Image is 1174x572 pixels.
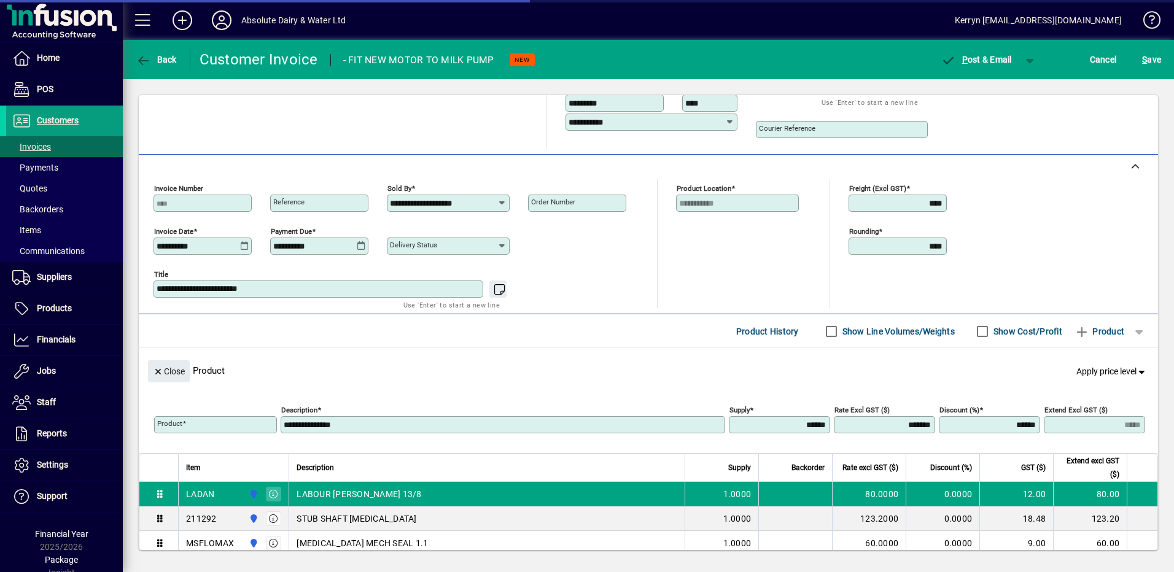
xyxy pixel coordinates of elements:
[729,406,750,414] mat-label: Supply
[6,178,123,199] a: Quotes
[297,488,421,500] span: LABOUR [PERSON_NAME] 13/8
[979,531,1053,555] td: 9.00
[723,512,752,525] span: 1.0000
[791,461,825,474] span: Backorder
[271,227,312,236] mat-label: Payment due
[186,488,214,500] div: LADAN
[6,136,123,157] a: Invoices
[1068,320,1130,342] button: Product
[979,482,1053,506] td: 12.00
[1139,48,1164,71] button: Save
[186,512,217,525] div: 211292
[6,43,123,74] a: Home
[1075,322,1124,341] span: Product
[939,406,979,414] mat-label: Discount (%)
[840,325,955,338] label: Show Line Volumes/Weights
[962,55,968,64] span: P
[930,461,972,474] span: Discount (%)
[736,322,799,341] span: Product History
[297,512,416,525] span: STUB SHAFT [MEDICAL_DATA]
[148,360,190,382] button: Close
[202,9,241,31] button: Profile
[37,334,76,344] span: Financials
[834,406,890,414] mat-label: Rate excl GST ($)
[246,536,260,550] span: Matata Road
[906,506,979,531] td: 0.0000
[955,10,1122,30] div: Kerryn [EMAIL_ADDRESS][DOMAIN_NAME]
[343,50,494,70] div: - FIT NEW MOTOR TO MILK PUMP
[731,320,804,342] button: Product History
[297,461,334,474] span: Description
[840,512,898,525] div: 123.2000
[1134,2,1159,42] a: Knowledge Base
[12,184,47,193] span: Quotes
[728,461,751,474] span: Supply
[6,74,123,105] a: POS
[515,56,530,64] span: NEW
[12,142,51,152] span: Invoices
[677,184,731,193] mat-label: Product location
[200,50,318,69] div: Customer Invoice
[979,506,1053,531] td: 18.48
[136,55,177,64] span: Back
[6,220,123,241] a: Items
[281,406,317,414] mat-label: Description
[6,241,123,261] a: Communications
[1142,50,1161,69] span: ave
[1142,55,1147,64] span: S
[37,272,72,282] span: Suppliers
[1076,365,1148,378] span: Apply price level
[6,157,123,178] a: Payments
[6,356,123,387] a: Jobs
[37,303,72,313] span: Products
[1053,482,1127,506] td: 80.00
[273,198,305,206] mat-label: Reference
[1053,531,1127,555] td: 60.00
[1053,506,1127,531] td: 123.20
[163,9,202,31] button: Add
[840,488,898,500] div: 80.0000
[6,481,123,512] a: Support
[186,461,201,474] span: Item
[186,537,234,549] div: MSFLOMAX
[157,419,182,428] mat-label: Product
[723,488,752,500] span: 1.0000
[6,387,123,418] a: Staff
[37,428,67,438] span: Reports
[840,537,898,549] div: 60.0000
[35,529,88,539] span: Financial Year
[37,491,68,501] span: Support
[37,397,56,407] span: Staff
[154,270,168,279] mat-label: Title
[991,325,1062,338] label: Show Cost/Profit
[246,512,260,525] span: Matata Road
[849,227,879,236] mat-label: Rounding
[906,531,979,555] td: 0.0000
[12,246,85,256] span: Communications
[6,419,123,449] a: Reports
[1021,461,1046,474] span: GST ($)
[6,325,123,355] a: Financials
[941,55,1012,64] span: ost & Email
[906,482,979,506] td: 0.0000
[123,48,190,71] app-page-header-button: Back
[133,48,180,71] button: Back
[154,227,193,236] mat-label: Invoice date
[1044,406,1108,414] mat-label: Extend excl GST ($)
[759,124,815,133] mat-label: Courier Reference
[723,537,752,549] span: 1.0000
[387,184,411,193] mat-label: Sold by
[297,537,428,549] span: [MEDICAL_DATA] MECH SEAL 1.1
[145,365,193,376] app-page-header-button: Close
[6,293,123,324] a: Products
[6,450,123,481] a: Settings
[37,84,53,94] span: POS
[403,298,500,312] mat-hint: Use 'Enter' to start a new line
[935,48,1018,71] button: Post & Email
[1071,360,1153,382] button: Apply price level
[1090,50,1117,69] span: Cancel
[246,487,260,501] span: Matata Road
[12,225,41,235] span: Items
[37,115,79,125] span: Customers
[154,184,203,193] mat-label: Invoice number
